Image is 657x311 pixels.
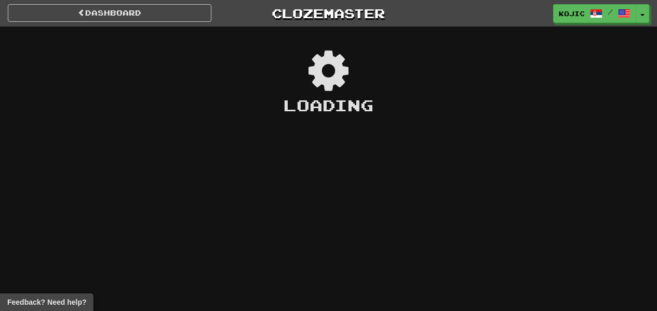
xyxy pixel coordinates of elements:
a: kojic / [553,4,636,23]
span: Open feedback widget [7,297,86,307]
a: Dashboard [8,4,211,22]
span: / [608,8,613,16]
span: kojic [559,9,585,18]
a: Clozemaster [227,4,431,22]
